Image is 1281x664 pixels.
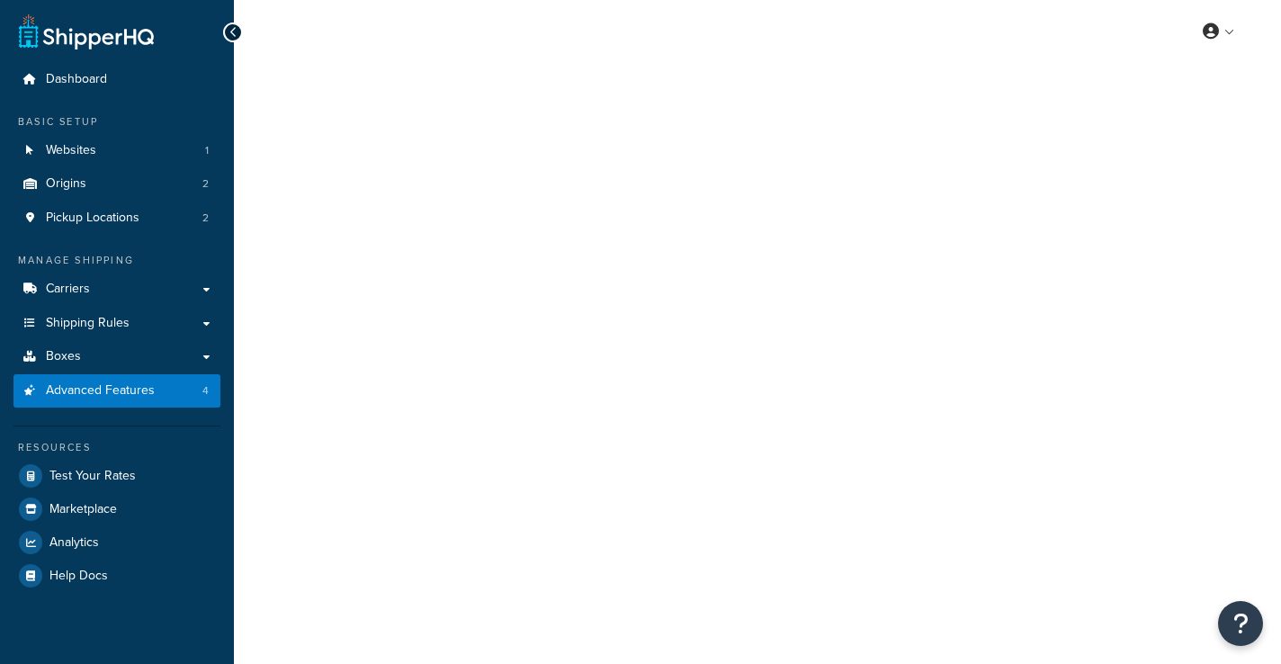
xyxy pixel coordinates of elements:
[205,143,209,158] span: 1
[49,535,99,551] span: Analytics
[46,176,86,192] span: Origins
[13,63,220,96] a: Dashboard
[13,273,220,306] a: Carriers
[46,72,107,87] span: Dashboard
[13,526,220,559] a: Analytics
[202,383,209,399] span: 4
[46,316,130,331] span: Shipping Rules
[13,114,220,130] div: Basic Setup
[1218,601,1263,646] button: Open Resource Center
[13,134,220,167] a: Websites1
[49,469,136,484] span: Test Your Rates
[13,202,220,235] a: Pickup Locations2
[13,340,220,373] a: Boxes
[46,349,81,364] span: Boxes
[13,134,220,167] li: Websites
[46,143,96,158] span: Websites
[49,569,108,584] span: Help Docs
[13,167,220,201] a: Origins2
[13,374,220,408] li: Advanced Features
[49,502,117,517] span: Marketplace
[13,560,220,592] a: Help Docs
[13,202,220,235] li: Pickup Locations
[13,440,220,455] div: Resources
[13,307,220,340] a: Shipping Rules
[46,282,90,297] span: Carriers
[46,211,139,226] span: Pickup Locations
[202,176,209,192] span: 2
[202,211,209,226] span: 2
[13,460,220,492] a: Test Your Rates
[46,383,155,399] span: Advanced Features
[13,374,220,408] a: Advanced Features4
[13,253,220,268] div: Manage Shipping
[13,167,220,201] li: Origins
[13,493,220,525] a: Marketplace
